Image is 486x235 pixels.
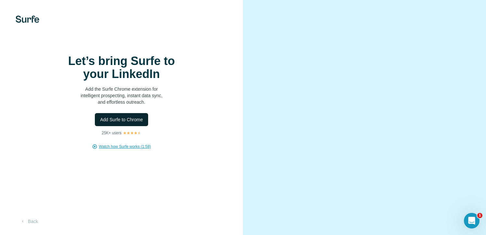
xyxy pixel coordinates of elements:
[57,55,186,81] h1: Let’s bring Surfe to your LinkedIn
[57,86,186,105] p: Add the Surfe Chrome extension for intelligent prospecting, instant data sync, and effortless out...
[16,215,43,227] button: Back
[95,113,148,126] button: Add Surfe to Chrome
[100,116,143,123] span: Add Surfe to Chrome
[102,130,122,136] p: 25K+ users
[99,144,151,150] button: Watch how Surfe works (1:58)
[477,213,482,218] span: 1
[464,213,480,228] iframe: Intercom live chat
[123,131,141,135] img: Rating Stars
[16,16,39,23] img: Surfe's logo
